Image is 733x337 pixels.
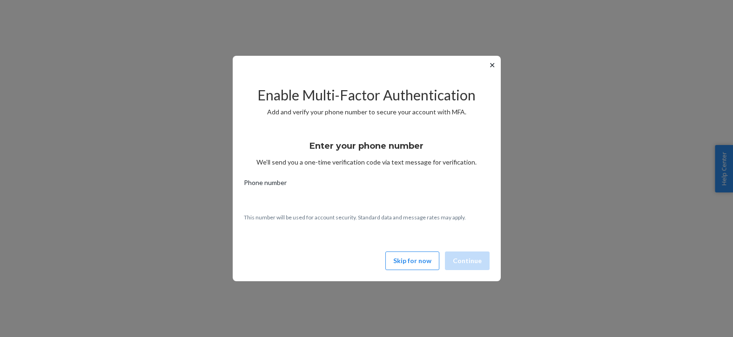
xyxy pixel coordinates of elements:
button: Skip for now [385,251,439,270]
span: Phone number [244,178,287,191]
button: Continue [445,251,490,270]
h2: Enable Multi-Factor Authentication [244,87,490,103]
p: Add and verify your phone number to secure your account with MFA. [244,107,490,117]
h3: Enter your phone number [309,140,424,152]
button: ✕ [487,59,497,71]
p: This number will be used for account security. Standard data and message rates may apply. [244,213,490,221]
div: We’ll send you a one-time verification code via text message for verification. [244,132,490,167]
